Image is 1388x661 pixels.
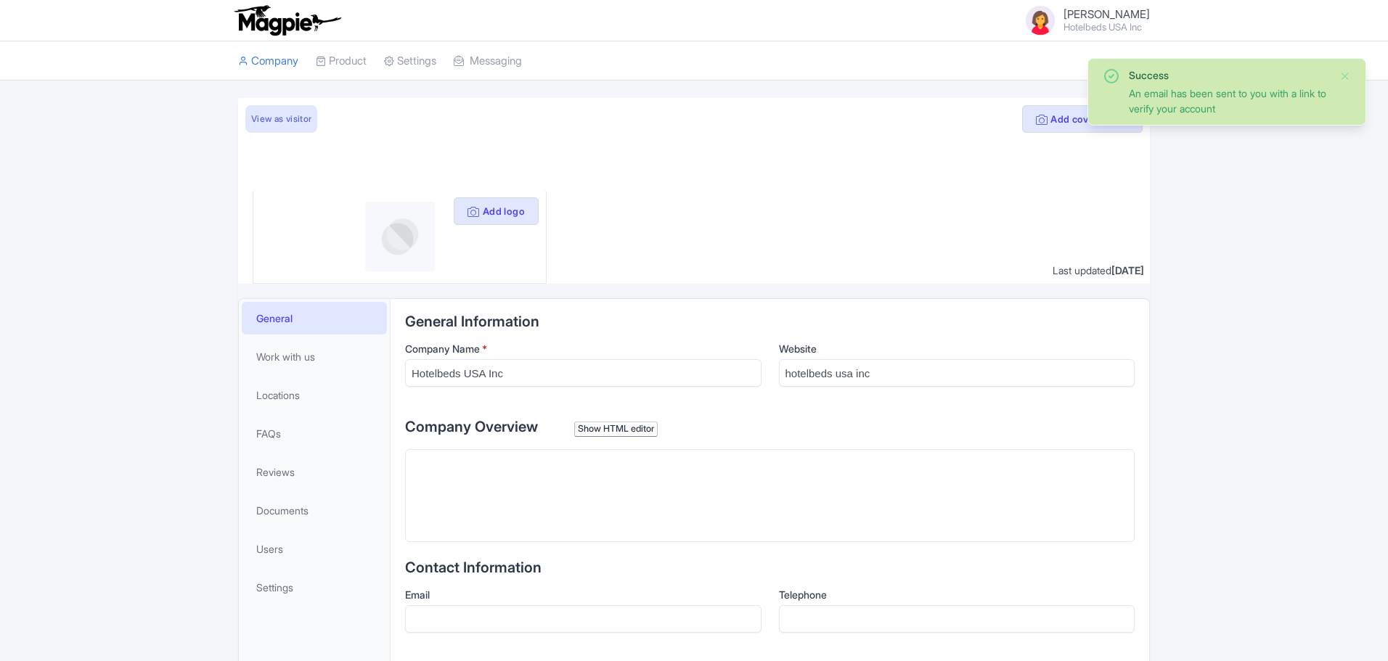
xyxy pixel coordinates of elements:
[405,418,538,435] span: Company Overview
[1014,3,1150,38] a: [PERSON_NAME] Hotelbeds USA Inc
[242,456,387,488] a: Reviews
[256,503,309,518] span: Documents
[242,571,387,604] a: Settings
[1064,7,1150,21] span: [PERSON_NAME]
[405,588,430,601] span: Email
[384,41,436,81] a: Settings
[1111,264,1144,276] span: [DATE]
[256,580,293,595] span: Settings
[256,464,295,480] span: Reviews
[256,426,281,441] span: FAQs
[405,342,480,355] span: Company Name
[454,197,539,225] button: Add logo
[779,342,817,355] span: Website
[238,41,298,81] a: Company
[1129,67,1328,83] div: Success
[1339,67,1351,85] button: Close
[242,379,387,411] a: Locations
[242,340,387,373] a: Work with us
[245,105,317,133] a: View as visitor
[779,588,827,601] span: Telephone
[316,41,367,81] a: Product
[256,541,283,557] span: Users
[574,422,658,437] div: Show HTML editor
[256,311,293,326] span: General
[242,417,387,450] a: FAQs
[1023,3,1058,38] img: avatar_key_member-9c1dde93af8b07d7383eb8b5fb890c87.png
[365,202,435,271] img: profile-logo-d1a8e230fb1b8f12adc913e4f4d7365c.png
[242,302,387,334] a: General
[256,349,315,364] span: Work with us
[454,41,522,81] a: Messaging
[242,533,387,565] a: Users
[231,4,343,36] img: logo-ab69f6fb50320c5b225c76a69d11143b.png
[405,559,1135,575] h2: Contact Information
[1129,86,1328,116] div: An email has been sent to you with a link to verify your account
[1064,22,1150,32] small: Hotelbeds USA Inc
[256,387,300,403] span: Locations
[1022,105,1143,133] button: Add cover photo
[405,313,1135,329] h2: General Information
[1053,263,1144,278] div: Last updated
[242,494,387,527] a: Documents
